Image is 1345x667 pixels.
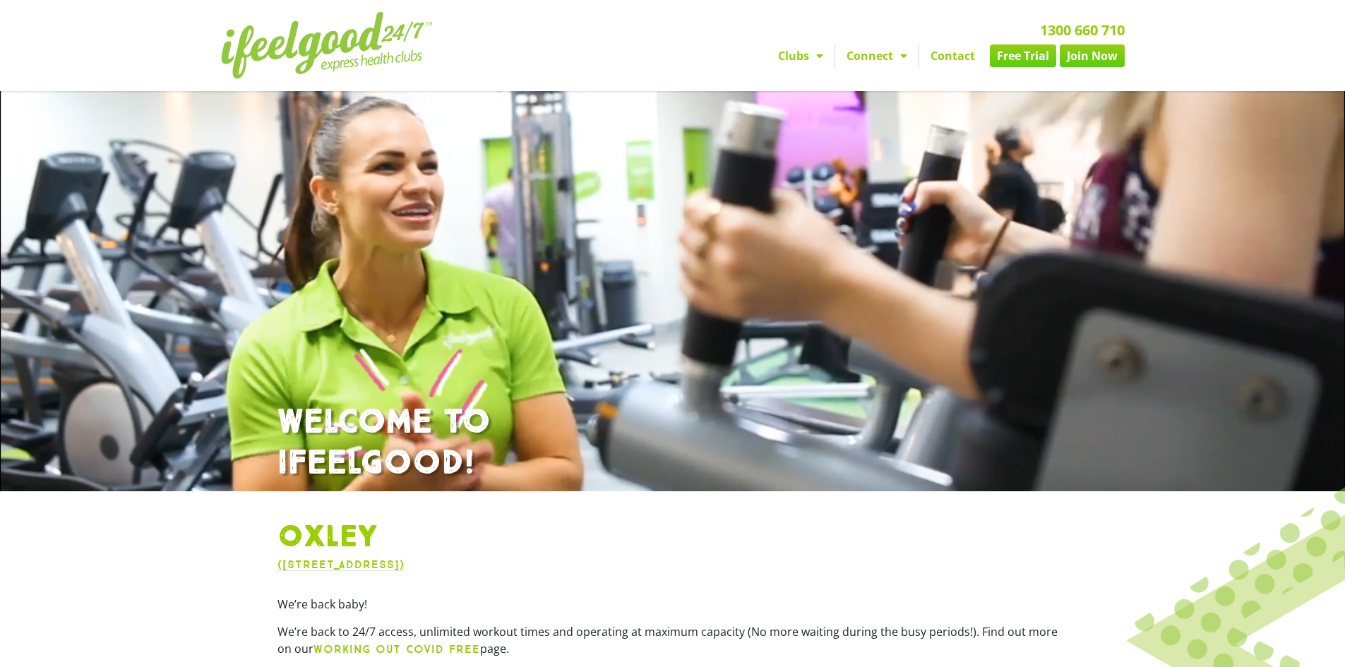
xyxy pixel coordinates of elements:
[313,642,480,656] b: WORKING OUT COVID FREE
[767,44,835,67] a: Clubs
[542,44,1125,67] nav: Menu
[277,558,405,571] a: ([STREET_ADDRESS])
[277,623,1068,658] p: We’re back to 24/7 access, unlimited workout times and operating at maximum capacity (No more wai...
[990,44,1056,67] a: Free Trial
[313,641,480,656] a: WORKING OUT COVID FREE
[1060,44,1125,67] a: Join Now
[835,44,919,67] a: Connect
[277,519,1068,556] h1: Oxley
[919,44,986,67] a: Contact
[277,596,1068,613] p: We’re back baby!
[277,402,1068,483] h1: WELCOME TO IFEELGOOD!
[1040,20,1125,40] a: 1300 660 710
